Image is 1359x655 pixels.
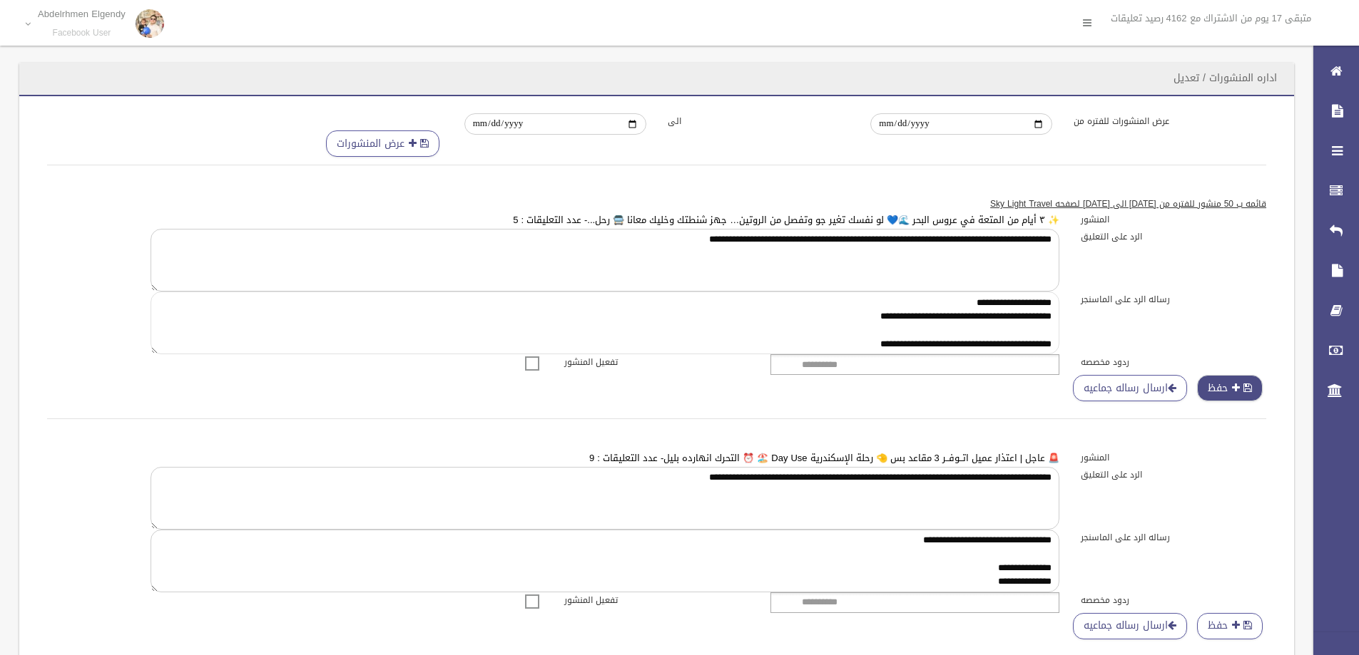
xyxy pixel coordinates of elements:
header: اداره المنشورات / تعديل [1156,64,1294,92]
label: ردود مخصصه [1070,592,1277,608]
u: قائمه ب 50 منشور للفتره من [DATE] الى [DATE] لصفحه Sky Light Travel [990,196,1266,212]
a: ارسال رساله جماعيه [1073,375,1187,401]
label: الرد على التعليق [1070,229,1277,244]
p: Abdelrhmen Elgendy [38,9,126,19]
label: تفعيل المنشور [554,592,760,608]
label: الرد على التعليق [1070,467,1277,483]
a: ارسال رساله جماعيه [1073,613,1187,639]
button: حفظ [1197,375,1263,401]
small: Facebook User [38,28,126,38]
label: ردود مخصصه [1070,354,1277,370]
label: المنشور [1070,212,1277,227]
a: ✨ ٣ أيام من المتعة في عروس البحر 🌊💙 لو نفسك تغير جو وتفصل من الروتين… جهز شنطتك وخليك معانا 🚍 رحل... [513,211,1059,229]
label: الى [657,113,860,129]
label: عرض المنشورات للفتره من [1063,113,1266,129]
label: رساله الرد على الماسنجر [1070,530,1277,545]
label: تفعيل المنشور [554,354,760,370]
label: رساله الرد على الماسنجر [1070,292,1277,307]
label: المنشور [1070,450,1277,465]
button: حفظ [1197,613,1263,639]
button: عرض المنشورات [326,130,439,157]
a: 🚨 عاجل | اعتذار عميل اتــوفــر 3 مقاعد بس 🤏 رحلة الإسكندرية Day Use 🏖️ ⏰ التحرك انهارده بليل- عدد... [589,449,1059,467]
